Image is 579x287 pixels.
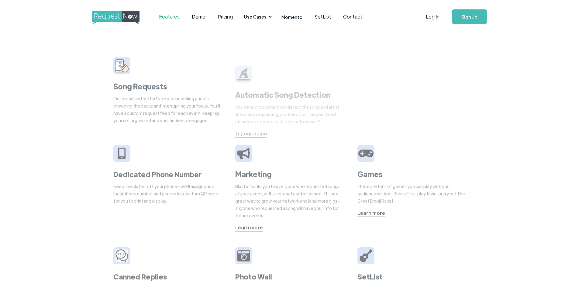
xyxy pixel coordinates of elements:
[235,103,344,125] div: Our detection system will detect the song and artist the user is requesting, and keep your reques...
[235,130,267,137] div: Try our demo
[237,68,250,80] img: wizard hat
[360,249,372,262] img: guitar
[237,249,250,262] img: camera icon
[113,81,167,91] strong: Song Requests
[92,11,151,25] img: requestnow logo
[275,8,308,26] a: Momento
[212,7,239,26] a: Pricing
[115,59,128,72] img: smarphone
[235,90,330,99] strong: Automatic Song Detection
[115,249,128,262] img: camera icon
[357,183,466,204] div: There are tons of games you can play with your audience via text. Run raffles, play trivia, or tr...
[113,183,222,204] div: Keep the clutter off your phone - we'll assign you a local phone number and generate a custom QR ...
[244,13,267,20] div: Use Cases
[235,224,263,231] div: Learn more
[357,209,385,217] a: Learn more
[235,130,267,138] a: Try our demo
[186,7,212,26] a: Demo
[337,7,368,26] a: Contact
[357,169,383,179] strong: Games
[358,147,374,159] img: video game
[235,272,272,281] strong: Photo Wall
[357,272,383,281] strong: SetList
[235,224,263,231] a: Learn more
[240,7,274,26] div: Use Cases
[113,95,222,124] div: Our bread and butter! No more bumbling guests crowding the decks and interrupting your focus. You...
[92,11,138,23] a: home
[420,6,446,27] a: Log In
[235,169,272,179] strong: Marketing
[153,7,186,26] a: Features
[452,9,487,24] a: Sign Up
[118,148,125,159] img: iphone
[235,183,344,219] div: Blast a thank-you to everyone who requested songs at your event, with a contact card attached. Th...
[308,7,337,26] a: SetList
[113,169,202,179] strong: Dedicated Phone Number
[237,148,250,159] img: megaphone
[113,272,167,281] strong: Canned Replies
